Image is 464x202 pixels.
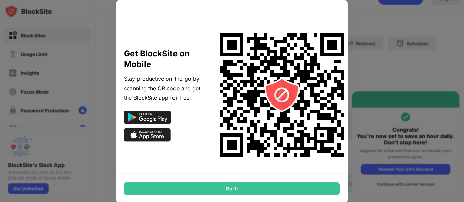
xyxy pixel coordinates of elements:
[124,182,340,195] div: Got It
[124,111,171,124] img: google-play-black.svg
[211,24,353,165] img: onboard-omni-qr-code.svg
[124,48,208,70] div: Get BlockSite on Mobile
[124,128,171,142] img: app-store-black.svg
[124,74,208,103] div: Stay productive on-the-go by scanning the QR code and get the BlockSite app for free.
